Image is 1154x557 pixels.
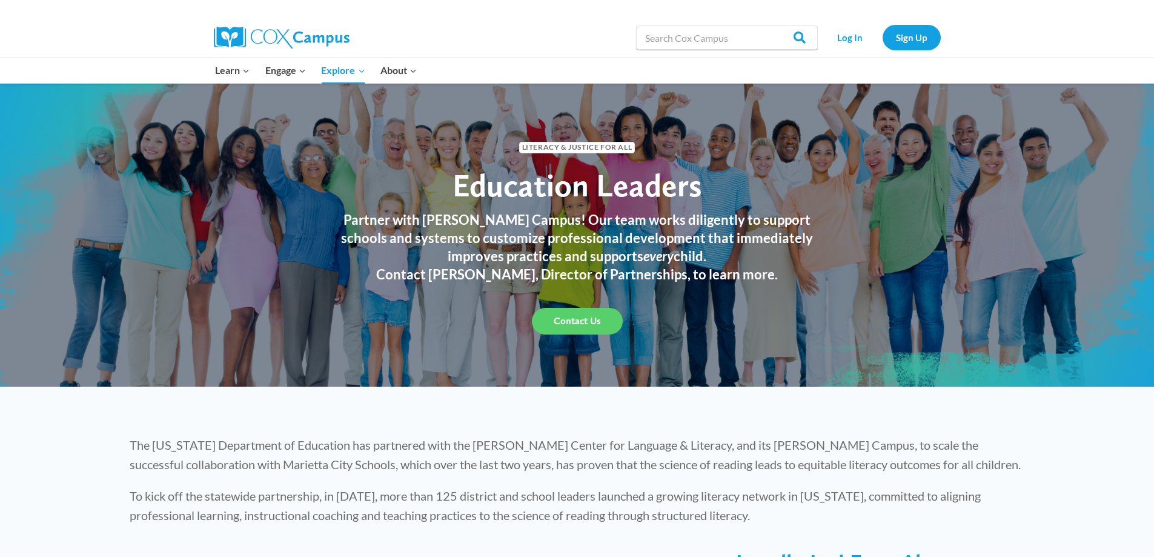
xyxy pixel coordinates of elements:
[532,308,623,335] a: Contact Us
[215,62,250,78] span: Learn
[130,486,1025,525] p: To kick off the statewide partnership, in [DATE], more than 125 district and school leaders launc...
[130,435,1025,474] p: The [US_STATE] Department of Education has partnered with the [PERSON_NAME] Center for Language &...
[824,25,941,50] nav: Secondary Navigation
[214,27,350,48] img: Cox Campus
[453,166,701,204] span: Education Leaders
[208,58,425,83] nav: Primary Navigation
[554,315,601,327] span: Contact Us
[380,62,417,78] span: About
[643,248,674,264] em: every
[321,62,365,78] span: Explore
[329,265,826,284] h3: Contact [PERSON_NAME], Director of Partnerships, to learn more.
[265,62,306,78] span: Engage
[824,25,877,50] a: Log In
[636,25,818,50] input: Search Cox Campus
[329,211,826,265] h3: Partner with [PERSON_NAME] Campus! Our team works diligently to support schools and systems to cu...
[519,142,635,153] span: Literacy & Justice for All
[883,25,941,50] a: Sign Up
